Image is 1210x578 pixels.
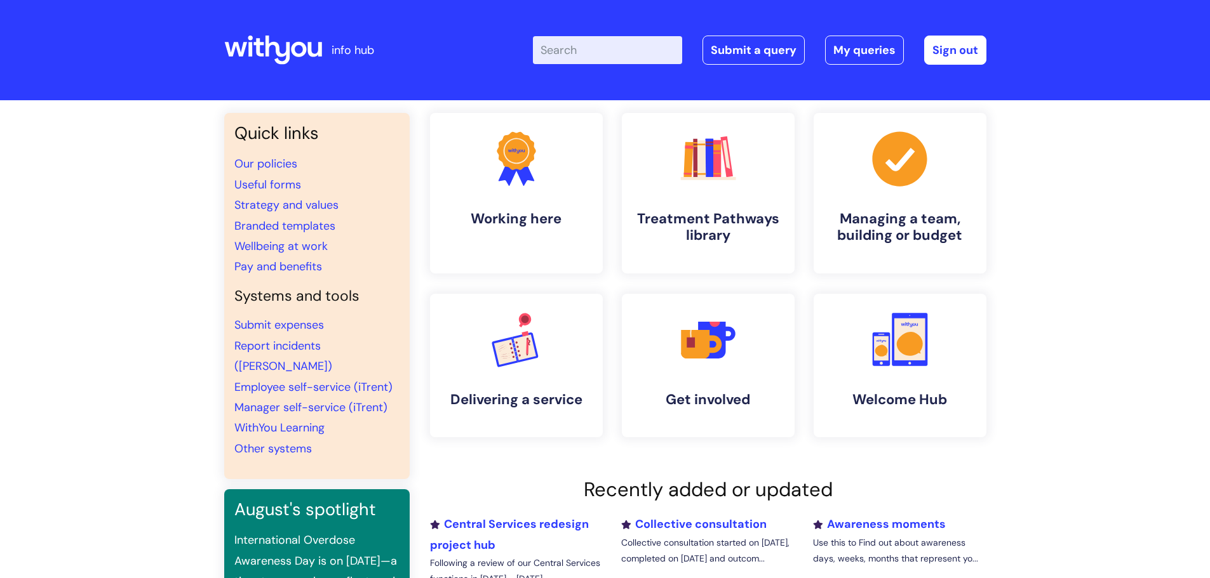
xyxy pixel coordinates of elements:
[924,36,986,65] a: Sign out
[234,218,335,233] a: Branded templates
[234,239,328,254] a: Wellbeing at work
[332,40,374,60] p: info hub
[622,294,795,437] a: Get involved
[234,287,400,305] h4: Systems and tools
[825,36,904,65] a: My queries
[234,317,324,332] a: Submit expenses
[430,478,986,501] h2: Recently added or updated
[824,391,976,408] h4: Welcome Hub
[234,197,339,213] a: Strategy and values
[814,294,986,437] a: Welcome Hub
[234,400,387,415] a: Manager self-service (iTrent)
[234,123,400,143] h3: Quick links
[621,516,767,532] a: Collective consultation
[814,113,986,273] a: Managing a team, building or budget
[533,36,986,65] div: | -
[234,177,301,192] a: Useful forms
[440,211,593,227] h4: Working here
[234,420,325,435] a: WithYou Learning
[622,113,795,273] a: Treatment Pathways library
[621,535,794,567] p: Collective consultation started on [DATE], completed on [DATE] and outcom...
[813,516,946,532] a: Awareness moments
[702,36,805,65] a: Submit a query
[632,391,784,408] h4: Get involved
[430,294,603,437] a: Delivering a service
[430,113,603,273] a: Working here
[234,379,393,395] a: Employee self-service (iTrent)
[440,391,593,408] h4: Delivering a service
[234,499,400,520] h3: August's spotlight
[234,156,297,171] a: Our policies
[234,259,322,274] a: Pay and benefits
[234,441,312,456] a: Other systems
[824,211,976,244] h4: Managing a team, building or budget
[234,338,332,374] a: Report incidents ([PERSON_NAME])
[533,36,682,64] input: Search
[632,211,784,244] h4: Treatment Pathways library
[813,535,986,567] p: Use this to Find out about awareness days, weeks, months that represent yo...
[430,516,589,552] a: Central Services redesign project hub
